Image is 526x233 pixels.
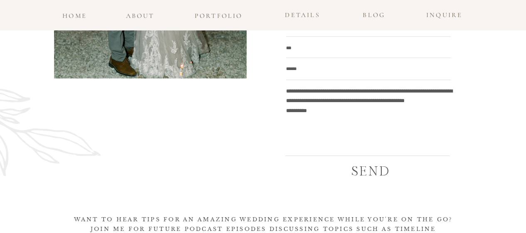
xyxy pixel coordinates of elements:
a: INQUIRE [423,9,466,17]
a: portfolio [192,10,245,18]
a: home [61,10,89,18]
a: SEND [351,162,407,192]
a: details [281,9,325,21]
a: blog [361,9,388,17]
a: about [124,10,156,21]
